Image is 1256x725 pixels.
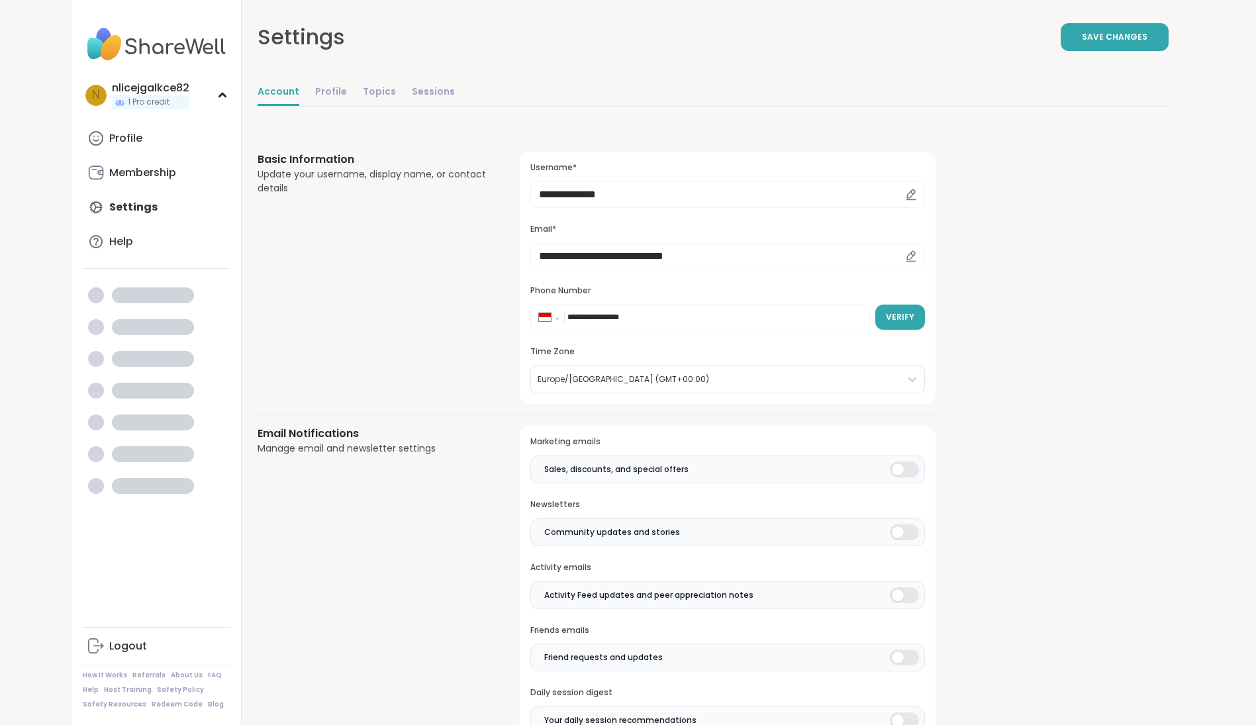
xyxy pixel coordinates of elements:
span: Friend requests and updates [544,652,663,663]
a: Redeem Code [152,700,203,709]
a: Help [83,226,230,258]
a: Blog [208,700,224,709]
button: Save Changes [1061,23,1169,51]
span: n [92,87,100,104]
a: Help [83,685,99,695]
a: Profile [83,122,230,154]
span: 1 Pro credit [128,97,169,108]
div: Membership [109,166,176,180]
a: Account [258,79,299,106]
h3: Daily session digest [530,687,924,699]
a: Host Training [104,685,152,695]
h3: Friends emails [530,625,924,636]
span: Verify [886,311,914,323]
span: Activity Feed updates and peer appreciation notes [544,589,753,601]
h3: Marketing emails [530,436,924,448]
a: Logout [83,630,230,662]
span: Community updates and stories [544,526,680,538]
a: How It Works [83,671,127,680]
a: About Us [171,671,203,680]
div: Update your username, display name, or contact details [258,168,489,195]
div: Logout [109,639,147,653]
div: Manage email and newsletter settings [258,442,489,456]
h3: Username* [530,162,924,173]
h3: Email Notifications [258,426,489,442]
div: Profile [109,131,142,146]
a: Membership [83,157,230,189]
span: Sales, discounts, and special offers [544,463,689,475]
div: Settings [258,21,345,53]
h3: Basic Information [258,152,489,168]
a: Profile [315,79,347,106]
h3: Newsletters [530,499,924,510]
h3: Email* [530,224,924,235]
a: Sessions [412,79,455,106]
a: Safety Policy [157,685,204,695]
h3: Time Zone [530,346,924,358]
img: ShareWell Nav Logo [83,21,230,68]
a: Referrals [132,671,166,680]
div: nlicejgalkce82 [112,81,189,95]
a: FAQ [208,671,222,680]
a: Safety Resources [83,700,146,709]
button: Verify [875,305,925,330]
a: Topics [363,79,396,106]
h3: Phone Number [530,285,924,297]
h3: Activity emails [530,562,924,573]
div: Help [109,234,133,249]
span: Save Changes [1082,31,1147,43]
